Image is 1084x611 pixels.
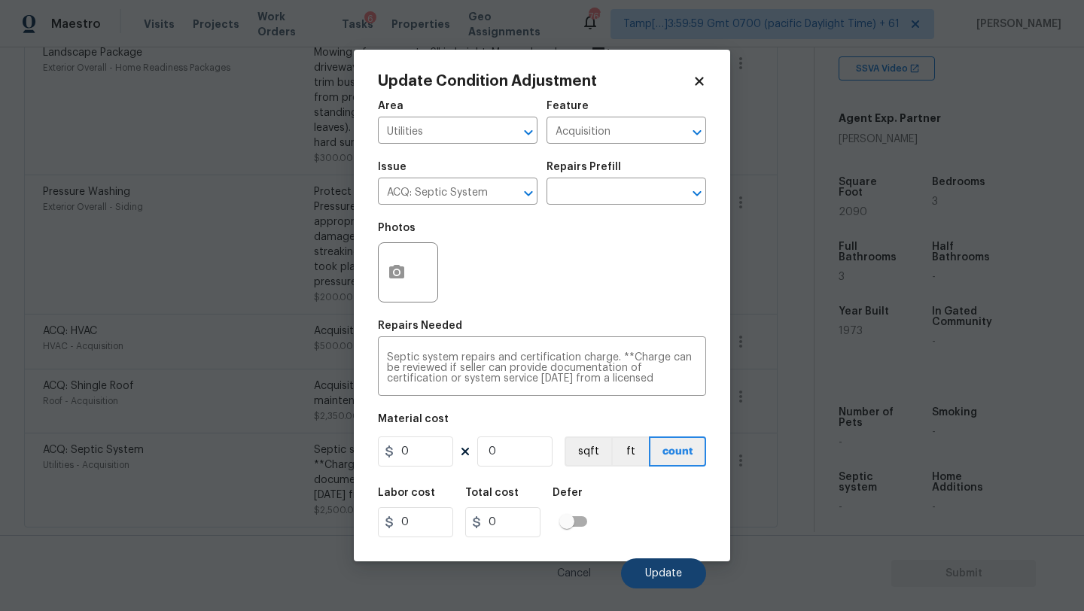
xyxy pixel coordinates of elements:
[378,101,403,111] h5: Area
[378,414,449,424] h5: Material cost
[547,101,589,111] h5: Feature
[378,488,435,498] h5: Labor cost
[687,122,708,143] button: Open
[378,223,416,233] h5: Photos
[533,558,615,588] button: Cancel
[621,558,706,588] button: Update
[387,352,697,384] textarea: Septic system repairs and certification charge. **Charge can be reviewed if seller can provide do...
[465,488,519,498] h5: Total cost
[378,321,462,331] h5: Repairs Needed
[518,183,539,204] button: Open
[547,162,621,172] h5: Repairs Prefill
[557,568,591,579] span: Cancel
[565,436,611,467] button: sqft
[649,436,706,467] button: count
[553,488,583,498] h5: Defer
[518,122,539,143] button: Open
[687,183,708,204] button: Open
[378,162,406,172] h5: Issue
[645,568,682,579] span: Update
[378,74,693,89] h2: Update Condition Adjustment
[611,436,649,467] button: ft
